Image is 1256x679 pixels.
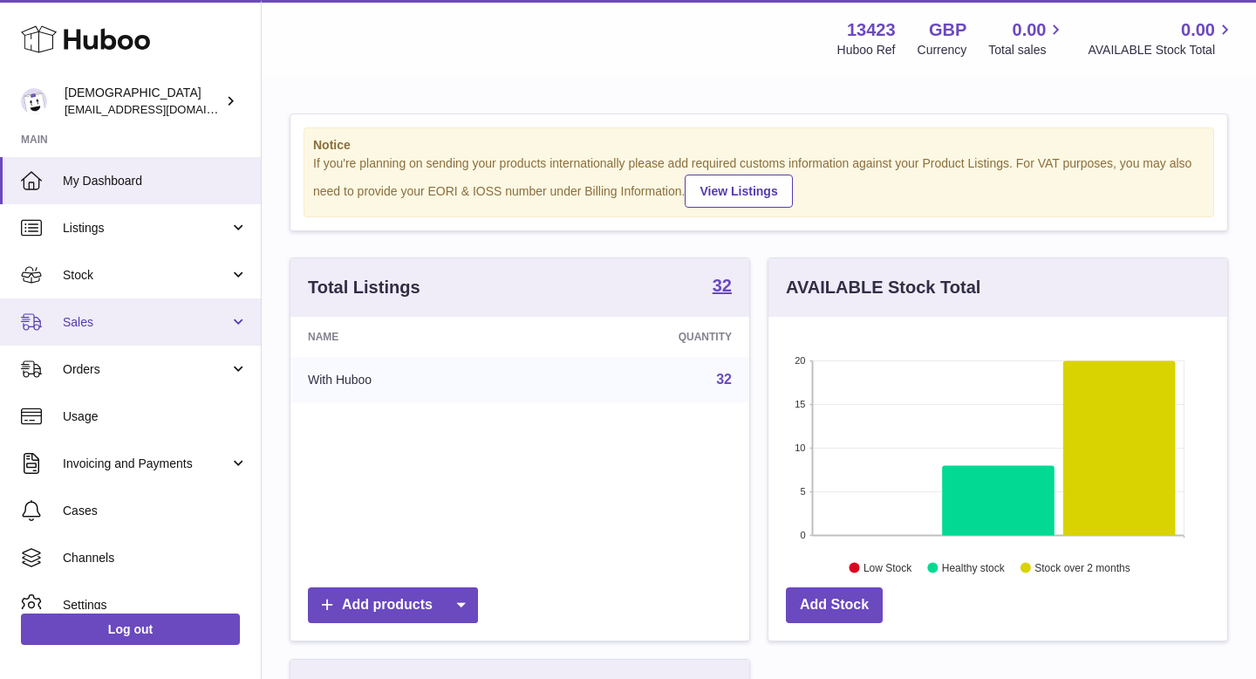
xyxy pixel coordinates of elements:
[786,276,980,299] h3: AVAILABLE Stock Total
[713,277,732,298] a: 32
[65,102,256,116] span: [EMAIL_ADDRESS][DOMAIN_NAME]
[863,561,912,573] text: Low Stock
[63,220,229,237] span: Listings
[308,276,420,299] h3: Total Listings
[847,18,896,42] strong: 13423
[63,267,229,284] span: Stock
[63,173,248,189] span: My Dashboard
[713,277,732,294] strong: 32
[795,355,805,366] text: 20
[837,42,896,58] div: Huboo Ref
[308,587,478,623] a: Add products
[795,399,805,409] text: 15
[795,442,805,453] text: 10
[63,408,248,425] span: Usage
[1088,42,1235,58] span: AVAILABLE Stock Total
[1034,561,1130,573] text: Stock over 2 months
[313,155,1205,208] div: If you're planning on sending your products internationally please add required customs informati...
[716,372,732,387] a: 32
[800,486,805,497] text: 5
[786,587,883,623] a: Add Stock
[63,503,248,519] span: Cases
[65,85,222,118] div: [DEMOGRAPHIC_DATA]
[21,88,47,114] img: olgazyuz@outlook.com
[988,18,1066,58] a: 0.00 Total sales
[63,597,248,614] span: Settings
[685,175,792,208] a: View Listings
[988,42,1066,58] span: Total sales
[290,317,532,357] th: Name
[313,137,1205,154] strong: Notice
[532,317,749,357] th: Quantity
[63,361,229,378] span: Orders
[63,314,229,331] span: Sales
[290,357,532,402] td: With Huboo
[1088,18,1235,58] a: 0.00 AVAILABLE Stock Total
[800,530,805,540] text: 0
[929,18,966,42] strong: GBP
[1013,18,1047,42] span: 0.00
[918,42,967,58] div: Currency
[21,614,240,645] a: Log out
[942,561,1006,573] text: Healthy stock
[1181,18,1215,42] span: 0.00
[63,456,229,472] span: Invoicing and Payments
[63,550,248,566] span: Channels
